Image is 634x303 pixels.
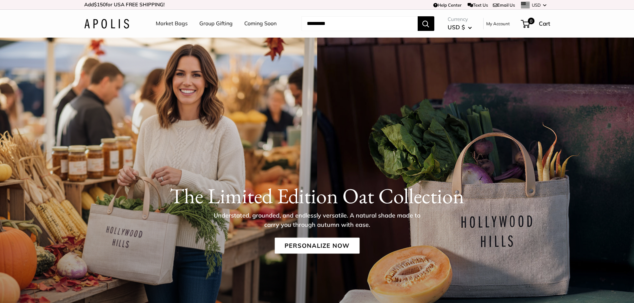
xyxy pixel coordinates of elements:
span: 0 [528,18,534,24]
span: Cart [539,20,550,27]
button: USD $ [448,22,472,33]
span: Currency [448,15,472,24]
a: My Account [486,20,510,28]
input: Search... [302,16,418,31]
span: $150 [94,1,106,8]
p: Understated, grounded, and endlessly versatile. A natural shade made to carry you through autumn ... [209,211,425,229]
a: 0 Cart [522,18,550,29]
span: USD $ [448,24,465,31]
a: Text Us [468,2,488,8]
a: Help Center [433,2,462,8]
a: Coming Soon [244,19,277,29]
button: Search [418,16,434,31]
a: Email Us [493,2,515,8]
h1: The Limited Edition Oat Collection [84,183,550,208]
span: USD [532,2,541,8]
a: Market Bags [156,19,188,29]
a: Group Gifting [199,19,233,29]
img: Apolis [84,19,129,29]
a: Personalize Now [275,237,359,253]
